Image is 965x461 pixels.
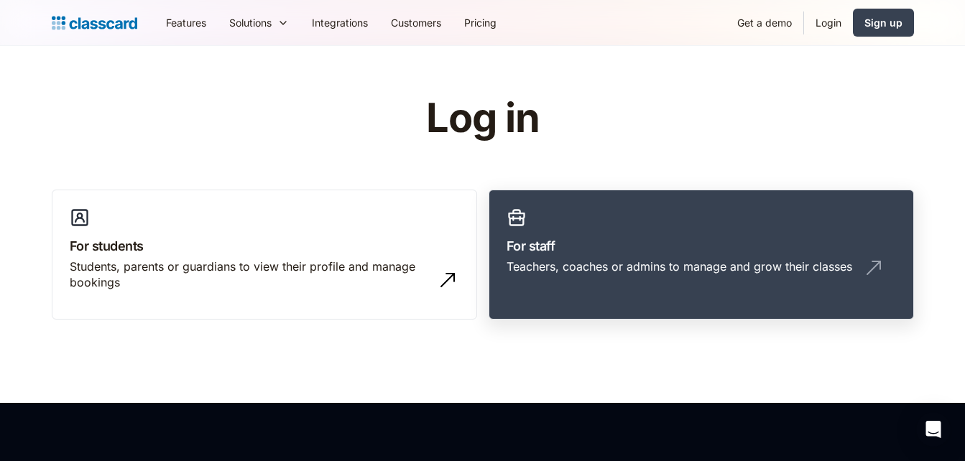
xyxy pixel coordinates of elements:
[489,190,914,320] a: For staffTeachers, coaches or admins to manage and grow their classes
[254,96,711,141] h1: Log in
[218,6,300,39] div: Solutions
[507,259,852,274] div: Teachers, coaches or admins to manage and grow their classes
[154,6,218,39] a: Features
[52,13,137,33] a: home
[52,190,477,320] a: For studentsStudents, parents or guardians to view their profile and manage bookings
[70,236,459,256] h3: For students
[804,6,853,39] a: Login
[916,412,951,447] div: Open Intercom Messenger
[507,236,896,256] h3: For staff
[864,15,902,30] div: Sign up
[379,6,453,39] a: Customers
[726,6,803,39] a: Get a demo
[453,6,508,39] a: Pricing
[300,6,379,39] a: Integrations
[229,15,272,30] div: Solutions
[853,9,914,37] a: Sign up
[70,259,430,291] div: Students, parents or guardians to view their profile and manage bookings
